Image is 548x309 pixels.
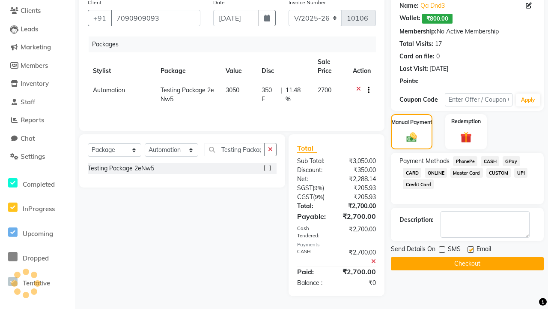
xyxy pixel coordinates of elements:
[155,52,220,81] th: Package
[21,79,49,88] span: Inventory
[337,157,382,166] div: ₹3,050.00
[88,52,155,81] th: Stylist
[291,166,337,175] div: Discount:
[21,6,41,15] span: Clients
[291,225,337,239] div: Cash Tendered:
[391,257,544,270] button: Checkout
[286,86,307,104] span: 11.48 %
[2,134,73,144] a: Chat
[399,157,450,166] span: Payment Methods
[399,95,445,104] div: Coupon Code
[291,184,337,193] div: ( )
[486,168,511,178] span: CUSTOM
[403,179,434,189] span: Credit Card
[2,61,73,71] a: Members
[220,52,256,81] th: Value
[403,131,420,143] img: _cash.svg
[448,245,461,255] span: SMS
[391,118,432,126] label: Manual Payment
[21,134,35,142] span: Chat
[336,211,382,221] div: ₹2,700.00
[23,180,55,188] span: Completed
[481,156,499,166] span: CASH
[337,279,382,288] div: ₹0
[399,1,419,10] div: Name:
[457,130,475,144] img: _gift.svg
[226,86,239,94] span: 3050
[21,98,35,106] span: Staff
[315,194,323,200] span: 9%
[291,193,337,202] div: ( )
[291,175,337,184] div: Net:
[399,27,535,36] div: No Active Membership
[313,52,348,81] th: Sale Price
[403,168,421,178] span: CARD
[21,61,48,70] span: Members
[111,10,200,26] input: Search by Name/Mobile/Email/Code
[399,64,428,73] div: Last Visit:
[503,156,520,166] span: GPay
[205,143,265,156] input: Search
[336,267,382,277] div: ₹2,700.00
[450,168,483,178] span: Master Card
[21,25,38,33] span: Leads
[297,241,376,248] div: Payments
[451,118,481,125] label: Redemption
[436,52,440,61] div: 0
[425,168,447,178] span: ONLINE
[420,1,445,10] a: Qa Dnd3
[256,52,313,81] th: Disc
[291,202,337,211] div: Total:
[453,156,477,166] span: PhonePe
[291,248,337,266] div: CASH
[23,205,55,213] span: InProgress
[2,42,73,52] a: Marketing
[399,27,437,36] div: Membership:
[337,193,382,202] div: ₹205.93
[399,215,434,224] div: Description:
[2,97,73,107] a: Staff
[89,36,382,52] div: Packages
[93,86,125,94] span: Automation
[391,245,435,255] span: Send Details On
[23,254,49,262] span: Dropped
[291,157,337,166] div: Sub Total:
[2,152,73,162] a: Settings
[477,245,491,255] span: Email
[161,86,214,103] span: Testing Package 2eNw5
[21,43,51,51] span: Marketing
[262,86,277,104] span: 350 F
[21,116,44,124] span: Reports
[337,248,382,266] div: ₹2,700.00
[297,193,313,201] span: CGST
[516,94,540,106] button: Apply
[514,168,527,178] span: UPI
[21,152,45,161] span: Settings
[337,202,382,211] div: ₹2,700.00
[399,77,419,86] div: Points:
[337,225,382,239] div: ₹2,700.00
[2,24,73,34] a: Leads
[297,184,313,192] span: SGST
[23,230,53,238] span: Upcoming
[280,86,282,104] span: |
[291,211,337,221] div: Payable:
[337,166,382,175] div: ₹350.00
[445,93,512,106] input: Enter Offer / Coupon Code
[348,52,376,81] th: Action
[422,14,453,24] span: ₹800.00
[318,86,331,94] span: 2700
[291,279,337,288] div: Balance :
[399,14,420,24] div: Wallet:
[291,267,337,277] div: Paid:
[337,175,382,184] div: ₹2,288.14
[430,64,448,73] div: [DATE]
[337,184,382,193] div: ₹205.93
[435,39,442,48] div: 17
[2,6,73,16] a: Clients
[2,115,73,125] a: Reports
[399,52,435,61] div: Card on file:
[399,39,433,48] div: Total Visits:
[88,10,112,26] button: +91
[297,144,317,153] span: Total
